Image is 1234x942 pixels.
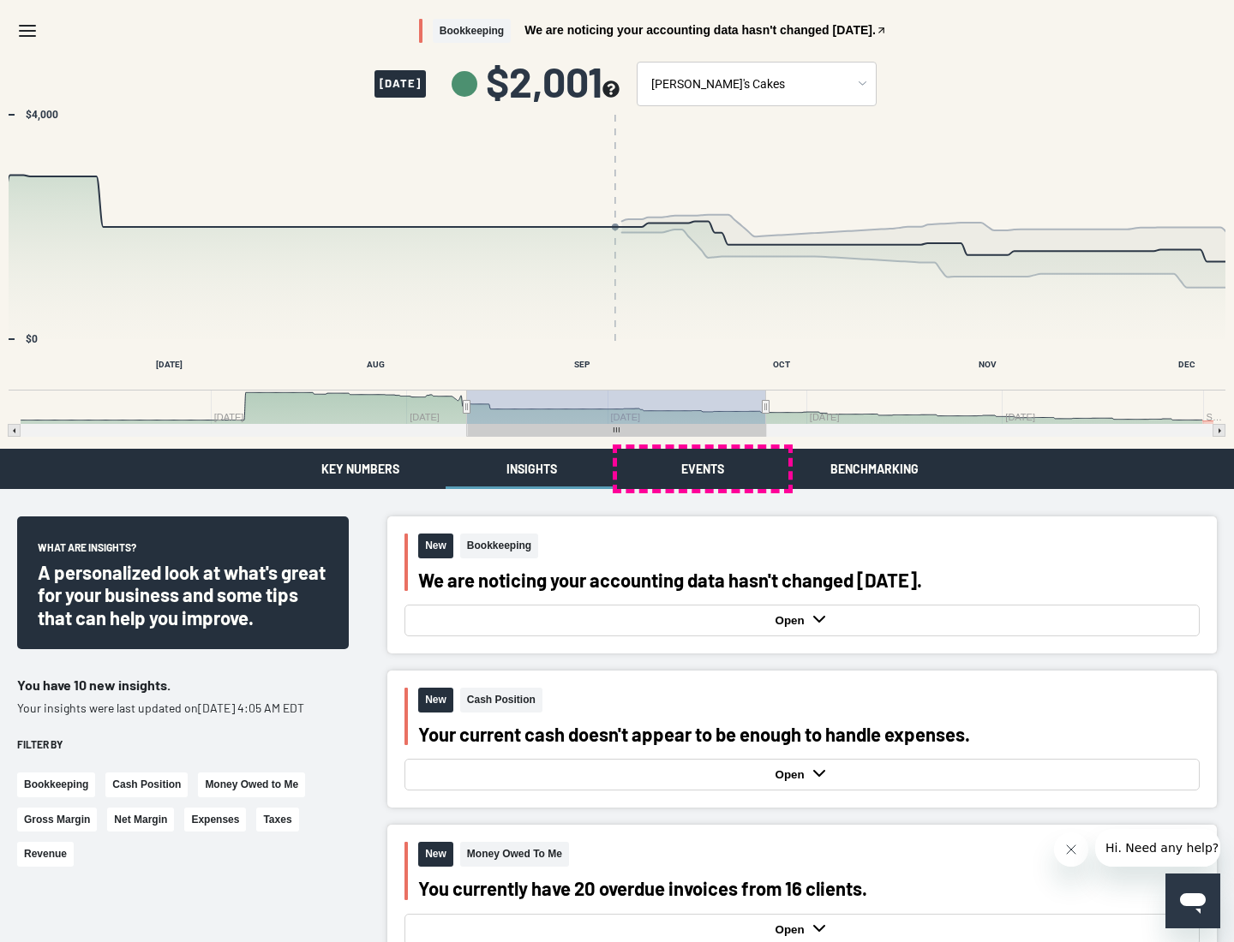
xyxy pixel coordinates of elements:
span: New [418,842,453,867]
text: SEP [574,360,590,369]
iframe: Message from company [1095,829,1220,867]
text: AUG [367,360,385,369]
span: We are noticing your accounting data hasn't changed [DATE]. [524,24,876,36]
span: Money Owed To Me [460,842,569,867]
p: Your insights were last updated on [DATE] 4:05 AM EDT [17,700,349,717]
button: Insights [446,449,617,489]
div: A personalized look at what's great for your business and some tips that can help you improve. [38,561,328,629]
button: Taxes [256,808,298,832]
button: Cash Position [105,772,188,797]
strong: Open [776,923,809,936]
strong: Open [776,614,809,627]
div: Your current cash doesn't appear to be enough to handle expenses. [418,723,1200,745]
text: $0 [26,333,38,345]
span: Cash Position [460,688,542,712]
button: Events [617,449,788,489]
button: Benchmarking [788,449,960,489]
text: $4,000 [26,109,58,121]
span: [DATE] [374,70,426,98]
button: NewCash PositionYour current cash doesn't appear to be enough to handle expenses.Open [387,671,1217,808]
text: OCT [773,360,790,369]
button: Gross Margin [17,808,97,832]
button: Key Numbers [274,449,446,489]
button: Expenses [184,808,246,832]
text: NOV [979,360,997,369]
div: Filter by [17,737,349,752]
strong: Open [776,768,809,781]
text: [DATE] [156,360,183,369]
button: Money Owed to Me [198,772,305,797]
button: Bookkeeping [17,772,95,797]
iframe: Close message [1054,832,1088,867]
button: Net Margin [107,808,174,832]
span: $2,001 [486,61,620,102]
div: We are noticing your accounting data hasn't changed [DATE]. [418,569,1200,591]
span: Bookkeeping [460,534,538,558]
span: New [418,534,453,558]
text: DEC [1178,360,1195,369]
text: S… [1207,412,1222,422]
button: NewBookkeepingWe are noticing your accounting data hasn't changed [DATE].Open [387,516,1217,653]
div: You currently have 20 overdue invoices from 16 clients. [418,877,1200,899]
span: You have 10 new insights. [17,677,171,693]
svg: Menu [17,21,38,41]
button: see more about your cashflow projection [602,80,620,100]
span: Bookkeeping [433,19,511,44]
button: Revenue [17,842,74,867]
button: BookkeepingWe are noticing your accounting data hasn't changed [DATE]. [419,19,887,44]
span: What are insights? [38,540,136,561]
span: New [418,688,453,712]
iframe: Button to launch messaging window [1165,873,1220,928]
